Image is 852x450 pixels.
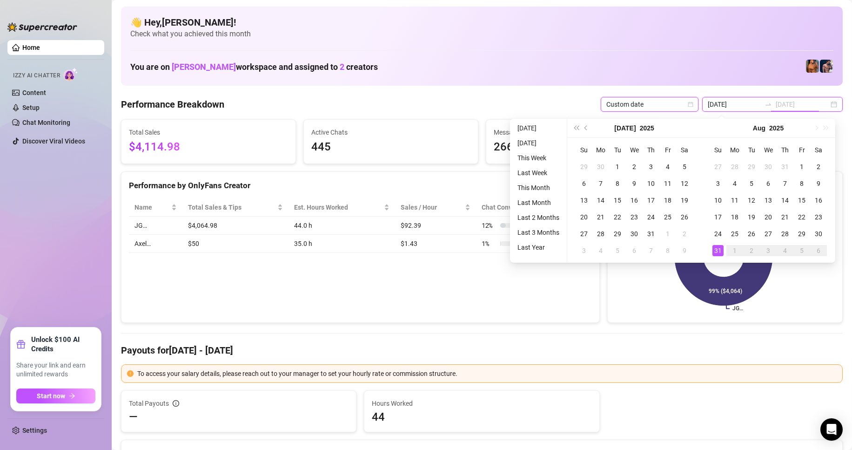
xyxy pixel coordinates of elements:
[712,161,724,172] div: 27
[796,161,807,172] div: 1
[626,225,643,242] td: 2025-07-30
[676,242,693,259] td: 2025-08-09
[134,202,169,212] span: Name
[609,209,626,225] td: 2025-07-22
[779,228,791,239] div: 28
[595,211,606,223] div: 21
[16,389,95,403] button: Start nowarrow-right
[595,228,606,239] div: 28
[592,225,609,242] td: 2025-07-28
[760,175,777,192] td: 2025-08-06
[129,138,288,156] span: $4,114.98
[729,245,740,256] div: 1
[662,228,673,239] div: 1
[22,89,46,96] a: Content
[592,142,609,158] th: Mo
[395,235,476,253] td: $1.43
[340,62,344,72] span: 2
[810,192,827,209] td: 2025-08-16
[662,178,673,189] div: 11
[777,225,793,242] td: 2025-08-28
[676,225,693,242] td: 2025-08-02
[729,178,740,189] div: 4
[578,195,590,206] div: 13
[760,192,777,209] td: 2025-08-13
[712,228,724,239] div: 24
[729,161,740,172] div: 28
[31,335,95,354] strong: Unlock $100 AI Credits
[776,99,829,109] input: End date
[130,29,833,39] span: Check what you achieved this month
[372,398,591,409] span: Hours Worked
[514,137,563,149] li: [DATE]
[643,192,659,209] td: 2025-07-17
[659,225,676,242] td: 2025-08-01
[626,192,643,209] td: 2025-07-16
[612,161,623,172] div: 1
[777,242,793,259] td: 2025-09-04
[626,175,643,192] td: 2025-07-09
[288,235,396,253] td: 35.0 h
[746,195,757,206] div: 12
[743,142,760,158] th: Tu
[813,228,824,239] div: 30
[514,123,563,134] li: [DATE]
[514,212,563,223] li: Last 2 Months
[643,242,659,259] td: 2025-08-07
[614,119,636,137] button: Choose a month
[514,227,563,238] li: Last 3 Months
[763,178,774,189] div: 6
[576,175,592,192] td: 2025-07-06
[793,142,810,158] th: Fr
[810,175,827,192] td: 2025-08-09
[710,242,726,259] td: 2025-08-31
[645,195,657,206] div: 17
[779,211,791,223] div: 21
[576,209,592,225] td: 2025-07-20
[311,127,470,137] span: Active Chats
[494,138,653,156] span: 2664
[182,235,288,253] td: $50
[22,137,85,145] a: Discover Viral Videos
[726,158,743,175] td: 2025-07-28
[760,242,777,259] td: 2025-09-03
[629,178,640,189] div: 9
[129,217,182,235] td: JG…
[643,209,659,225] td: 2025-07-24
[763,245,774,256] div: 3
[793,158,810,175] td: 2025-08-01
[514,242,563,253] li: Last Year
[743,158,760,175] td: 2025-07-29
[712,211,724,223] div: 17
[765,101,772,108] span: to
[643,158,659,175] td: 2025-07-03
[576,158,592,175] td: 2025-06-29
[629,228,640,239] div: 30
[760,225,777,242] td: 2025-08-27
[726,142,743,158] th: Mo
[482,239,496,249] span: 1 %
[482,220,496,231] span: 12 %
[578,211,590,223] div: 20
[494,127,653,137] span: Messages Sent
[22,104,40,111] a: Setup
[576,242,592,259] td: 2025-08-03
[779,161,791,172] div: 31
[743,225,760,242] td: 2025-08-26
[571,119,581,137] button: Last year (Control + left)
[595,178,606,189] div: 7
[746,178,757,189] div: 5
[726,242,743,259] td: 2025-09-01
[130,62,378,72] h1: You are on workspace and assigned to creators
[645,178,657,189] div: 10
[129,198,182,217] th: Name
[129,179,592,192] div: Performance by OnlyFans Creator
[796,195,807,206] div: 15
[626,209,643,225] td: 2025-07-23
[612,228,623,239] div: 29
[22,119,70,126] a: Chat Monitoring
[726,175,743,192] td: 2025-08-04
[643,142,659,158] th: Th
[127,370,134,377] span: exclamation-circle
[372,409,591,424] span: 44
